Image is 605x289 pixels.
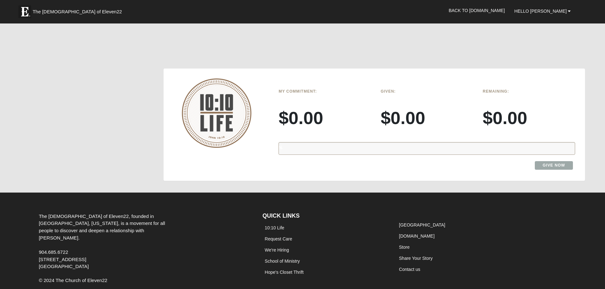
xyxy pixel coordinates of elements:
[33,9,122,15] span: The [DEMOGRAPHIC_DATA] of Eleven22
[510,3,576,19] a: Hello [PERSON_NAME]
[15,2,142,18] a: The [DEMOGRAPHIC_DATA] of Eleven22
[39,278,107,283] span: © 2024 The Church of Eleven22
[18,5,31,18] img: Eleven22 logo
[381,89,473,94] h6: Given:
[34,213,183,271] div: The [DEMOGRAPHIC_DATA] of Eleven22, founded in [GEOGRAPHIC_DATA], [US_STATE], is a movement for a...
[279,89,371,94] h6: My Commitment:
[182,78,252,148] img: 10-10-Life-logo-round-no-scripture.png
[265,236,292,241] a: Request Care
[483,89,575,94] h6: Remaining:
[263,213,387,220] h4: QUICK LINKS
[381,107,473,128] h3: $0.00
[535,161,573,170] a: Give Now
[265,270,304,275] a: Hope's Closet Thrift
[265,225,285,230] a: 10:10 Life
[399,267,420,272] a: Contact us
[399,233,434,239] a: [DOMAIN_NAME]
[399,256,433,261] a: Share Your Story
[279,107,371,128] h3: $0.00
[483,107,575,128] h3: $0.00
[39,264,89,269] span: [GEOGRAPHIC_DATA]
[399,245,409,250] a: Store
[265,259,300,264] a: School of Ministry
[265,247,289,253] a: We're Hiring
[514,9,567,14] span: Hello [PERSON_NAME]
[444,3,510,18] a: Back to [DOMAIN_NAME]
[399,222,445,227] a: [GEOGRAPHIC_DATA]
